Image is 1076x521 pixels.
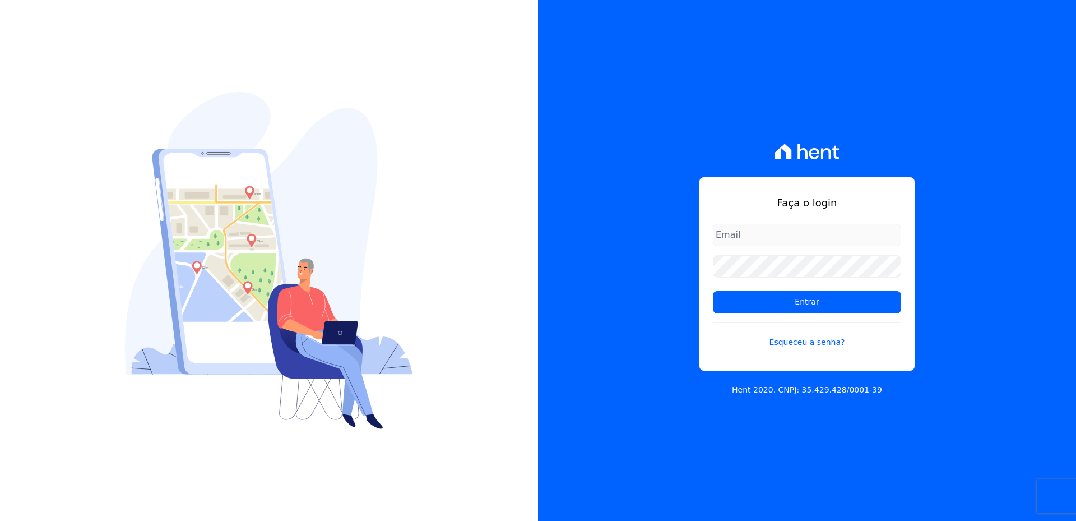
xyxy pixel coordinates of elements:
[713,224,901,246] input: Email
[732,384,882,396] p: Hent 2020. CNPJ: 35.429.428/0001-39
[713,322,901,348] a: Esqueceu a senha?
[125,92,413,429] img: Login
[713,195,901,210] h1: Faça o login
[713,291,901,313] input: Entrar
